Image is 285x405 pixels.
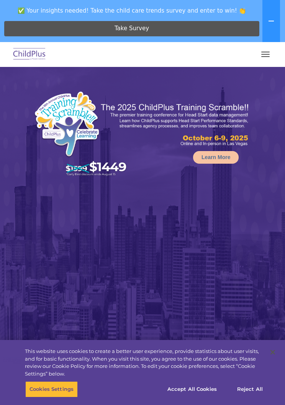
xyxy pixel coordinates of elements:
button: Cookies Settings [25,381,78,397]
button: Accept All Cookies [163,381,221,397]
span: ✅ Your insights needed! Take the child care trends survey and enter to win! 👏 [3,3,261,18]
a: Learn More [193,151,239,164]
div: This website uses cookies to create a better user experience, provide statistics about user visit... [25,348,265,377]
span: Take Survey [115,22,149,35]
button: Close [264,344,281,361]
button: Reject All [226,381,274,397]
a: Take Survey [4,21,259,36]
img: ChildPlus by Procare Solutions [11,46,47,63]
